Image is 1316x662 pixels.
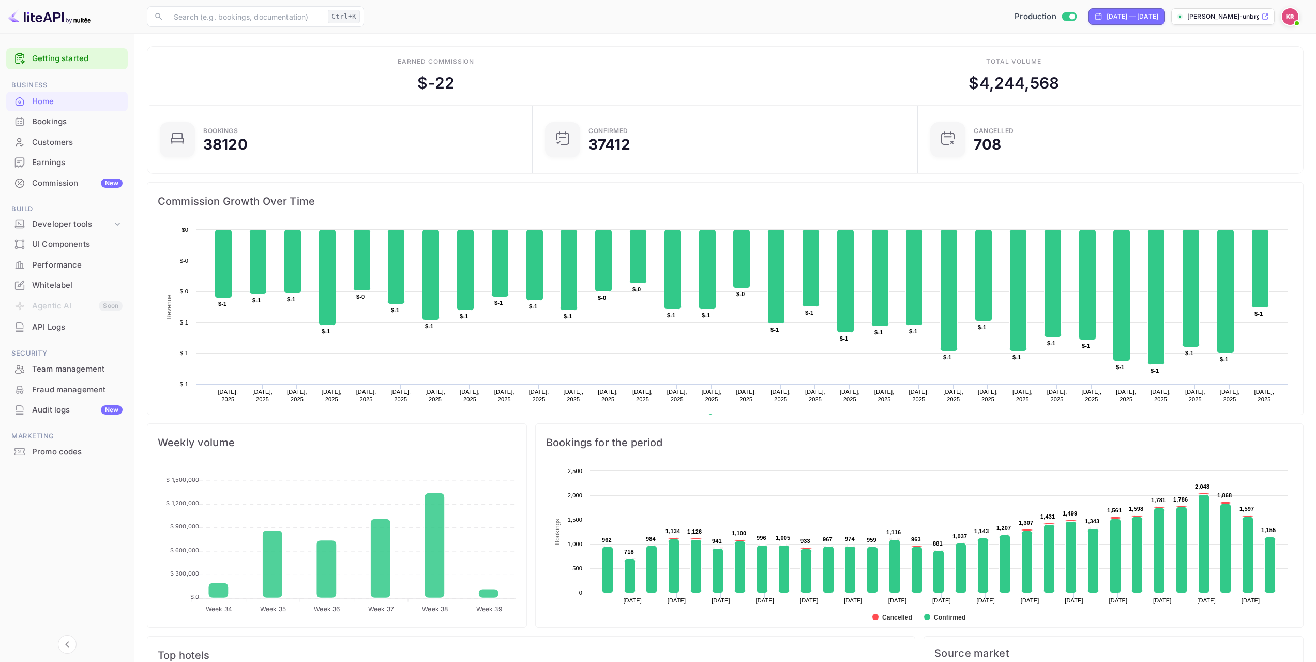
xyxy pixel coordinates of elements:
div: Performance [6,255,128,275]
text: $-0 [598,295,606,301]
text: [DATE], 2025 [1254,389,1275,402]
text: [DATE], 2025 [702,389,722,402]
div: Earned commission [398,57,474,66]
text: $-1 [252,297,261,303]
text: 1,597 [1239,506,1254,512]
div: Audit logsNew [6,400,128,420]
text: 718 [624,549,634,555]
div: Ctrl+K [328,10,360,23]
div: Bookings [203,128,238,134]
text: [DATE], 2025 [1151,389,1171,402]
text: Confirmed [934,614,965,621]
a: Fraud management [6,380,128,399]
a: Home [6,92,128,111]
text: [DATE], 2025 [840,389,860,402]
text: [DATE], 2025 [598,389,618,402]
tspan: $ 0 [190,593,199,600]
text: $-1 [287,296,295,302]
text: 1,100 [732,530,746,536]
div: Confirmed [588,128,628,134]
text: 1,037 [952,533,967,539]
text: Bookings [554,519,561,545]
div: Bookings [32,116,123,128]
span: Bookings for the period [546,434,1293,451]
a: Audit logsNew [6,400,128,419]
text: [DATE] [623,597,642,604]
text: 1,431 [1040,513,1055,520]
text: Cancelled [882,614,912,621]
text: 933 [800,538,810,544]
div: API Logs [6,317,128,337]
text: $-1 [1082,343,1090,349]
text: 1,786 [1173,496,1188,503]
text: $-1 [1047,340,1055,346]
span: Build [6,203,128,215]
input: Search (e.g. bookings, documentation) [168,6,324,27]
text: [DATE] [1021,597,1039,604]
text: [DATE], 2025 [1220,389,1240,402]
a: API Logs [6,317,128,336]
tspan: Week 39 [476,605,502,613]
span: Source market [934,647,1293,659]
text: 2,048 [1195,483,1209,490]
div: UI Components [32,239,123,251]
text: Revenue [165,294,173,319]
text: $-1 [494,300,503,306]
span: Marketing [6,431,128,442]
text: 0 [579,590,582,596]
text: 1,000 [568,541,582,547]
text: 1,500 [568,517,582,523]
button: Collapse navigation [58,635,77,654]
div: Bookings [6,112,128,132]
text: $-1 [1220,356,1228,362]
div: $ 4,244,568 [969,71,1059,95]
div: 37412 [588,137,630,152]
text: [DATE] [756,597,775,604]
text: 984 [646,536,656,542]
div: Earnings [6,153,128,173]
text: 1,343 [1085,518,1099,524]
text: [DATE] [888,597,907,604]
text: $-1 [529,303,537,310]
div: $ -22 [417,71,455,95]
div: Whitelabel [6,275,128,296]
div: Developer tools [32,218,112,230]
text: 962 [602,537,612,543]
div: Getting started [6,48,128,69]
text: [DATE], 2025 [252,389,273,402]
text: $-1 [322,328,330,334]
text: $-1 [909,328,917,334]
div: Customers [32,137,123,149]
span: Business [6,80,128,91]
tspan: $ 600,000 [170,547,199,554]
div: Commission [32,178,123,189]
span: Production [1015,11,1056,23]
text: [DATE], 2025 [1047,389,1067,402]
text: 1,207 [996,525,1011,531]
text: $-1 [425,323,433,329]
text: [DATE], 2025 [1012,389,1033,402]
text: $-1 [978,324,986,330]
div: Fraud management [6,380,128,400]
text: 1,307 [1019,520,1033,526]
text: [DATE], 2025 [805,389,825,402]
div: API Logs [32,321,123,333]
img: Kobus Roux [1282,8,1298,25]
img: LiteAPI logo [8,8,91,25]
text: 1,598 [1129,506,1143,512]
div: 708 [974,137,1001,152]
text: $-1 [805,310,813,316]
span: Commission Growth Over Time [158,193,1293,210]
text: [DATE], 2025 [356,389,376,402]
text: $-1 [667,312,675,318]
text: 1,561 [1107,507,1122,513]
text: [DATE], 2025 [978,389,998,402]
a: Earnings [6,153,128,172]
a: UI Components [6,234,128,254]
text: [DATE], 2025 [218,389,238,402]
a: Customers [6,133,128,152]
text: [DATE], 2025 [460,389,480,402]
text: $-0 [356,293,365,300]
tspan: $ 1,200,000 [166,499,199,507]
text: 941 [712,538,722,544]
